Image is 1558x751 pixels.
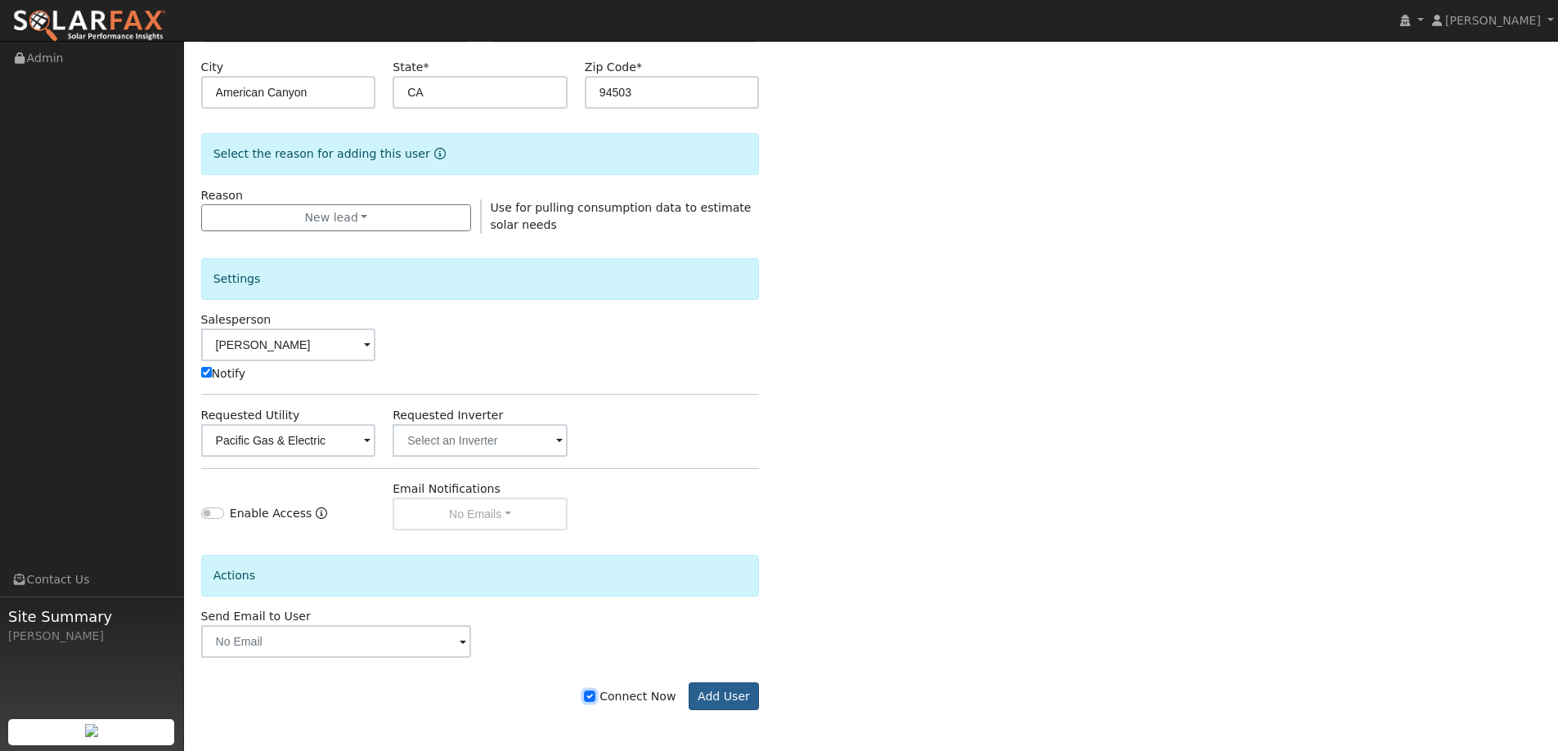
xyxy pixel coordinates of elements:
label: Notify [201,365,246,382]
label: Reason [201,187,243,204]
img: SolarFax [12,9,166,43]
button: New lead [201,204,472,232]
img: retrieve [85,724,98,737]
span: Use for pulling consumption data to estimate solar needs [491,201,752,231]
label: Salesperson [201,311,272,329]
button: Add User [689,682,760,710]
span: Required [636,60,642,74]
label: Send Email to User [201,608,311,625]
label: Requested Inverter [393,407,503,424]
input: Connect Now [584,691,595,702]
label: Zip Code [585,59,642,76]
span: Site Summary [8,606,175,628]
input: No Email [201,625,472,658]
label: State [393,59,429,76]
label: Enable Access [230,505,312,522]
input: Select an Inverter [393,424,568,457]
span: Required [423,60,429,74]
label: Connect Now [584,688,676,705]
input: Select a Utility [201,424,376,457]
label: Email Notifications [393,481,501,498]
div: [PERSON_NAME] [8,628,175,645]
div: Actions [201,555,760,597]
label: City [201,59,224,76]
div: Select the reason for adding this user [201,133,760,175]
span: [PERSON_NAME] [1445,14,1541,27]
label: Requested Utility [201,407,300,424]
input: Select a User [201,329,376,361]
a: Enable Access [316,505,327,530]
div: Settings [201,258,760,300]
a: Reason for new user [430,147,446,160]
input: Notify [201,367,212,378]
